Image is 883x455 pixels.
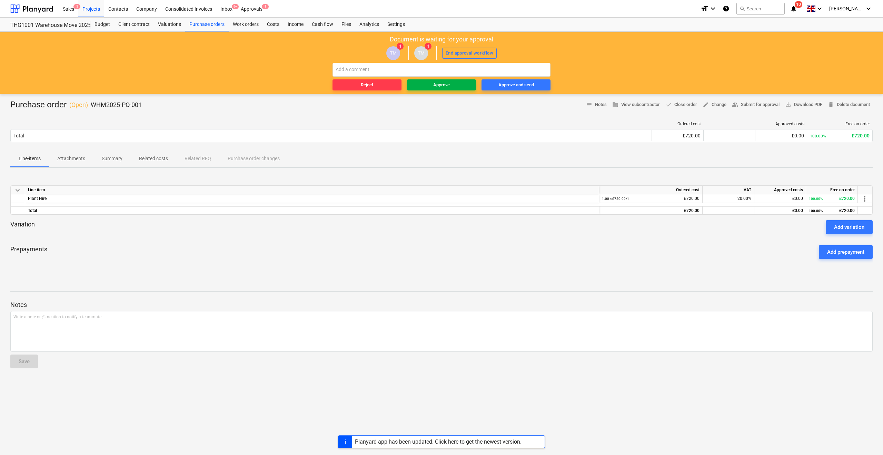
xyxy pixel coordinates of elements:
small: 100.00% [810,134,826,138]
a: Work orders [229,18,263,31]
button: Approve and send [482,79,550,90]
a: Budget [90,18,114,31]
div: £0.00 [757,206,803,215]
div: Purchase order [10,99,142,110]
button: Delete document [825,99,873,110]
p: WHM2025-PO-001 [91,101,142,109]
p: Document is waiting for your approval [390,35,493,43]
span: keyboard_arrow_down [13,186,22,194]
div: Total [25,206,599,214]
span: more_vert [861,195,869,203]
button: Approve [407,79,476,90]
a: Valuations [154,18,185,31]
span: 5 [73,4,80,9]
div: Approve and send [498,81,534,89]
div: Add variation [834,223,864,232]
a: Analytics [355,18,383,31]
button: Change [700,99,729,110]
span: Close order [665,101,697,109]
small: 1.00 × £720.00 / 1 [602,197,629,201]
span: 1 [425,43,431,50]
span: Submit for approval [732,101,780,109]
div: Add prepayment [827,248,864,256]
div: 20.00% [703,194,754,203]
p: Prepayments [10,245,47,259]
button: View subcontractor [609,99,663,110]
span: done [665,101,672,108]
small: 100.00% [809,209,823,213]
button: Add prepayment [819,245,873,259]
button: Close order [663,99,700,110]
p: ( Open ) [69,101,88,109]
span: Notes [586,101,607,109]
a: Costs [263,18,284,31]
button: End approval workflow [442,48,497,59]
span: delete [828,101,834,108]
a: Files [337,18,355,31]
span: Download PDF [785,101,822,109]
p: Attachments [57,155,85,162]
button: Submit for approval [729,99,782,110]
a: Purchase orders [185,18,229,31]
div: £720.00 [602,206,700,215]
div: End approval workflow [446,49,493,57]
div: Approved costs [758,122,804,126]
span: edit [703,101,709,108]
span: save_alt [785,101,791,108]
a: Client contract [114,18,154,31]
div: Reject [361,81,373,89]
a: Income [284,18,308,31]
span: Delete document [828,101,870,109]
div: Free on order [806,186,858,194]
span: 1 [397,43,404,50]
button: Notes [583,99,609,110]
div: £720.00 [655,133,701,138]
div: Tom McKeown [386,46,400,60]
div: Planyard app has been updated. Click here to get the newest version. [355,438,522,445]
div: VAT [703,186,754,194]
span: 1 [262,4,269,9]
button: Download PDF [782,99,825,110]
span: View subcontractor [612,101,660,109]
div: Approved costs [754,186,806,194]
div: £0.00 [757,194,803,203]
div: Free on order [810,122,870,126]
iframe: Chat Widget [849,422,883,455]
span: notes [586,101,592,108]
div: THG1001 Warehouse Move 2025 [10,22,82,29]
span: Change [703,101,726,109]
div: Tom McKeown [414,46,428,60]
div: Ordered cost [655,122,701,126]
p: Summary [102,155,122,162]
button: Add variation [826,220,873,234]
input: Add a comment [333,63,550,77]
span: TM [390,50,396,56]
span: Plant Hire [28,196,47,201]
p: Variation [10,220,35,234]
button: Reject [333,79,401,90]
div: £720.00 [602,194,700,203]
div: Approve [433,81,450,89]
div: Line-item [25,186,599,194]
p: Notes [10,301,873,309]
p: Line-items [19,155,41,162]
span: TM [418,50,424,56]
span: business [612,101,618,108]
small: 100.00% [809,197,823,201]
a: Cash flow [308,18,337,31]
div: Settings [383,18,409,31]
span: people_alt [732,101,738,108]
div: Total [13,133,24,138]
div: £720.00 [809,206,855,215]
p: Related costs [139,155,168,162]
